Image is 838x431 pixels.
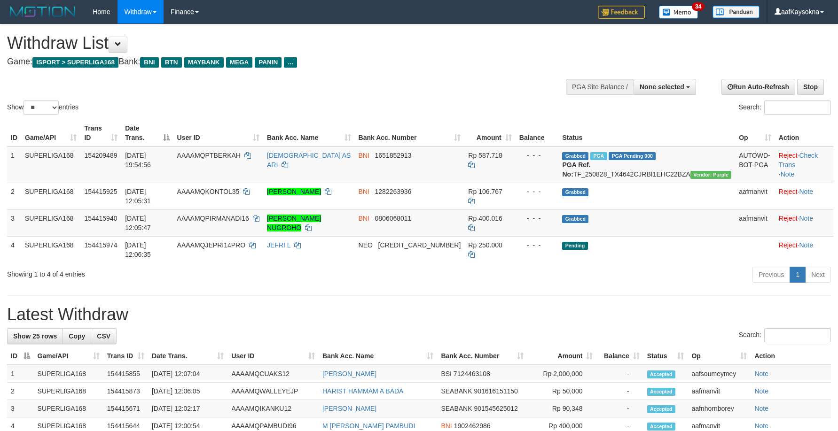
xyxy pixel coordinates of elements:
[7,120,21,146] th: ID
[558,120,735,146] th: Status
[781,170,795,178] a: Note
[227,400,319,417] td: AAAAMQIKANKU12
[596,383,643,400] td: -
[739,100,831,115] label: Search:
[267,188,321,195] a: [PERSON_NAME]
[799,241,813,249] a: Note
[468,152,502,159] span: Rp 587.718
[647,370,675,378] span: Accepted
[441,370,452,377] span: BSI
[103,383,148,400] td: 154415873
[596,347,643,365] th: Balance: activate to sort column ascending
[84,215,117,222] span: 154415940
[21,146,80,183] td: SUPERLIGA168
[148,365,227,383] td: [DATE] 12:07:04
[32,57,118,68] span: ISPORT > SUPERLIGA168
[7,5,78,19] img: MOTION_logo.png
[284,57,297,68] span: ...
[84,188,117,195] span: 154415925
[562,161,590,178] b: PGA Ref. No:
[21,236,80,263] td: SUPERLIGA168
[227,347,319,365] th: User ID: activate to sort column ascending
[267,241,290,249] a: JEFRI L
[267,152,351,169] a: [DEMOGRAPHIC_DATA] AS ARI
[226,57,253,68] span: MEGA
[227,383,319,400] td: AAAAMQWALLEYEJP
[359,215,369,222] span: BNI
[688,347,751,365] th: Op: activate to sort column ascending
[7,347,34,365] th: ID: activate to sort column descending
[125,241,151,258] span: [DATE] 12:06:35
[84,152,117,159] span: 154209489
[177,188,240,195] span: AAAAMQKONTOL35
[7,328,63,344] a: Show 25 rows
[468,188,502,195] span: Rp 106.767
[797,79,824,95] a: Stop
[121,120,173,146] th: Date Trans.: activate to sort column descending
[454,370,490,377] span: Copy 7124463108 to clipboard
[80,120,121,146] th: Trans ID: activate to sort column ascending
[643,347,688,365] th: Status: activate to sort column ascending
[764,100,831,115] input: Search:
[474,405,517,412] span: Copy 901545625012 to clipboard
[148,347,227,365] th: Date Trans.: activate to sort column ascending
[754,370,768,377] a: Note
[634,79,696,95] button: None selected
[441,405,472,412] span: SEABANK
[790,267,806,283] a: 1
[359,241,373,249] span: NEO
[69,332,85,340] span: Copy
[688,365,751,383] td: aafsoumeymey
[161,57,182,68] span: BTN
[148,383,227,400] td: [DATE] 12:06:05
[322,387,403,395] a: HARIST HAMMAM A BADA
[713,6,760,18] img: panduan.png
[322,370,376,377] a: [PERSON_NAME]
[359,188,369,195] span: BNI
[84,241,117,249] span: 154415974
[34,383,103,400] td: SUPERLIGA168
[566,79,634,95] div: PGA Site Balance /
[590,152,607,160] span: Marked by aafchhiseyha
[177,241,246,249] span: AAAAMQJEPRI14PRO
[799,215,813,222] a: Note
[140,57,158,68] span: BNI
[754,422,768,430] a: Note
[441,387,472,395] span: SEABANK
[91,328,117,344] a: CSV
[519,187,555,196] div: - - -
[751,347,831,365] th: Action
[519,214,555,223] div: - - -
[562,152,588,160] span: Grabbed
[558,146,735,183] td: TF_250828_TX4642CJRBI1EHC22BZA
[779,152,818,169] a: Check Trans
[7,209,21,236] td: 3
[775,146,833,183] td: · ·
[690,171,731,179] span: Vendor URL: https://trx4.1velocity.biz
[319,347,437,365] th: Bank Acc. Name: activate to sort column ascending
[596,365,643,383] td: -
[739,328,831,342] label: Search:
[647,388,675,396] span: Accepted
[177,152,241,159] span: AAAAMQPTBERKAH
[596,400,643,417] td: -
[227,365,319,383] td: AAAAMQCUAKS12
[7,236,21,263] td: 4
[562,215,588,223] span: Grabbed
[527,383,596,400] td: Rp 50,000
[263,120,355,146] th: Bank Acc. Name: activate to sort column ascending
[779,241,798,249] a: Reject
[692,2,705,11] span: 34
[799,188,813,195] a: Note
[184,57,224,68] span: MAYBANK
[322,405,376,412] a: [PERSON_NAME]
[103,347,148,365] th: Trans ID: activate to sort column ascending
[775,236,833,263] td: ·
[23,100,59,115] select: Showentries
[322,422,415,430] a: M [PERSON_NAME] PAMBUDI
[659,6,698,19] img: Button%20Memo.svg
[255,57,282,68] span: PANIN
[7,34,549,53] h1: Withdraw List
[527,347,596,365] th: Amount: activate to sort column ascending
[7,400,34,417] td: 3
